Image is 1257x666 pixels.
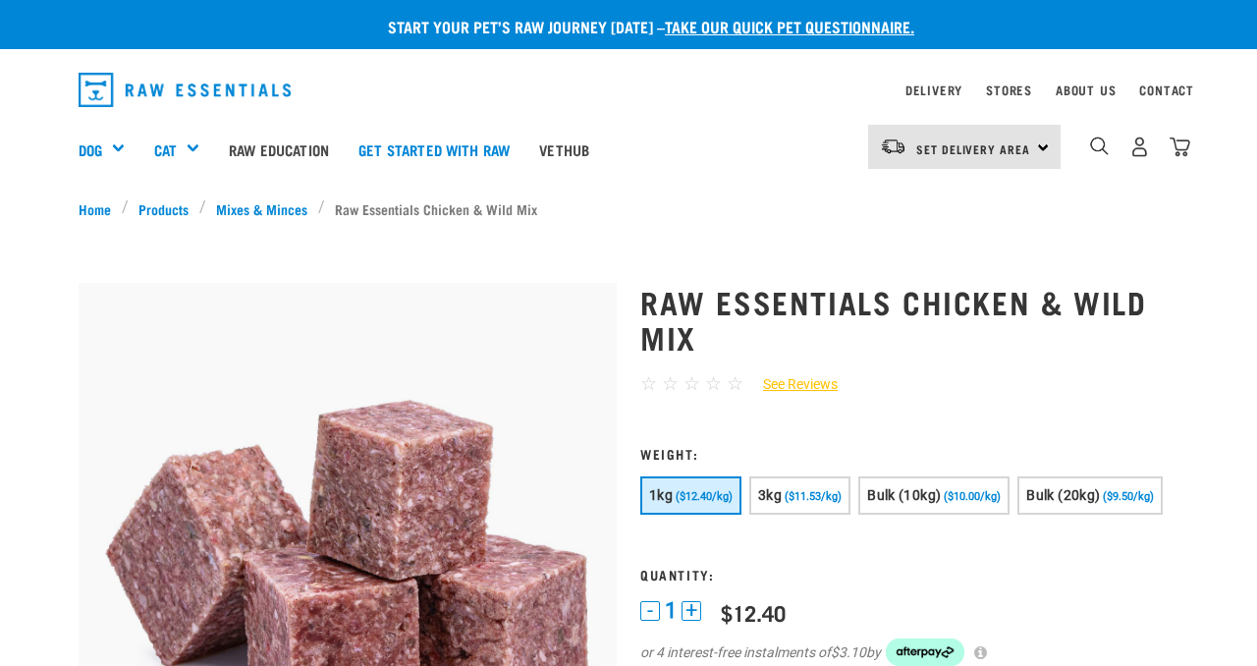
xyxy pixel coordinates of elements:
[344,110,524,189] a: Get started with Raw
[1056,86,1116,93] a: About Us
[640,601,660,621] button: -
[867,487,941,503] span: Bulk (10kg)
[640,567,1178,582] h3: Quantity:
[880,138,906,155] img: van-moving.png
[1026,487,1100,503] span: Bulk (20kg)
[886,638,964,666] img: Afterpay
[154,139,177,161] a: Cat
[1129,137,1150,157] img: user.png
[79,198,1178,219] nav: breadcrumbs
[640,446,1178,461] h3: Weight:
[640,372,657,395] span: ☆
[649,487,673,503] span: 1kg
[1170,137,1190,157] img: home-icon@2x.png
[640,638,1178,666] div: or 4 interest-free instalments of by
[662,372,679,395] span: ☆
[1090,137,1109,155] img: home-icon-1@2x.png
[129,198,199,219] a: Products
[79,198,122,219] a: Home
[758,487,782,503] span: 3kg
[1103,490,1154,503] span: ($9.50/kg)
[986,86,1032,93] a: Stores
[785,490,842,503] span: ($11.53/kg)
[858,476,1010,515] button: Bulk (10kg) ($10.00/kg)
[63,65,1194,115] nav: dropdown navigation
[214,110,344,189] a: Raw Education
[206,198,318,219] a: Mixes & Minces
[79,139,102,161] a: Dog
[905,86,962,93] a: Delivery
[743,374,838,395] a: See Reviews
[665,600,677,621] span: 1
[640,476,741,515] button: 1kg ($12.40/kg)
[705,372,722,395] span: ☆
[916,145,1030,152] span: Set Delivery Area
[665,22,914,30] a: take our quick pet questionnaire.
[1139,86,1194,93] a: Contact
[676,490,733,503] span: ($12.40/kg)
[1017,476,1163,515] button: Bulk (20kg) ($9.50/kg)
[524,110,604,189] a: Vethub
[683,372,700,395] span: ☆
[749,476,850,515] button: 3kg ($11.53/kg)
[640,284,1178,355] h1: Raw Essentials Chicken & Wild Mix
[727,372,743,395] span: ☆
[831,642,866,663] span: $3.10
[682,601,701,621] button: +
[79,73,291,107] img: Raw Essentials Logo
[721,600,786,625] div: $12.40
[944,490,1001,503] span: ($10.00/kg)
